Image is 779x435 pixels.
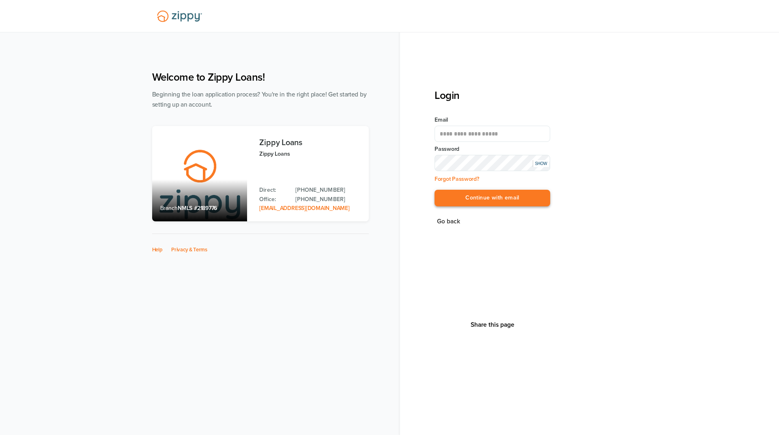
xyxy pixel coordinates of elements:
span: Beginning the loan application process? You're in the right place! Get started by setting up an a... [152,91,367,108]
h3: Login [435,89,550,102]
label: Password [435,145,550,153]
div: SHOW [533,160,549,167]
p: Office: [259,195,287,204]
a: Forgot Password? [435,176,479,182]
a: Direct Phone: 512-975-2947 [295,186,360,195]
p: Zippy Loans [259,149,360,159]
a: Help [152,246,163,253]
a: Privacy & Terms [171,246,207,253]
h1: Welcome to Zippy Loans! [152,71,369,84]
button: Go back [435,216,463,227]
p: Direct: [259,186,287,195]
button: Share This Page [468,321,517,329]
a: Office Phone: 512-975-2947 [295,195,360,204]
button: Continue with email [435,190,550,206]
span: Branch [160,205,178,212]
label: Email [435,116,550,124]
a: Email Address: zippyguide@zippymh.com [259,205,349,212]
img: Lender Logo [152,7,207,26]
h3: Zippy Loans [259,138,360,147]
input: Email Address [435,126,550,142]
input: Input Password [435,155,550,171]
span: NMLS #2189776 [178,205,217,212]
